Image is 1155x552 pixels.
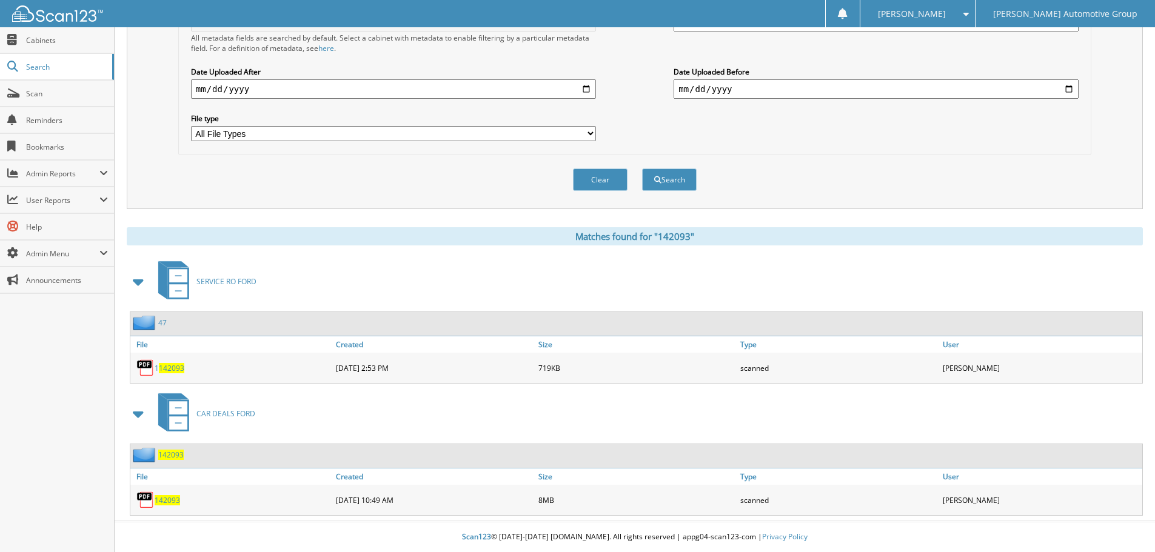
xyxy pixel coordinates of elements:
[26,168,99,179] span: Admin Reports
[191,33,596,53] div: All metadata fields are searched by default. Select a cabinet with metadata to enable filtering b...
[642,168,697,191] button: Search
[737,356,940,380] div: scanned
[674,79,1079,99] input: end
[151,258,256,305] a: SERVICE RO FORD
[674,67,1079,77] label: Date Uploaded Before
[196,408,255,419] span: CAR DEALS FORD
[130,336,333,353] a: File
[130,468,333,485] a: File
[940,336,1142,353] a: User
[535,336,738,353] a: Size
[26,142,108,152] span: Bookmarks
[318,43,334,53] a: here
[26,115,108,125] span: Reminders
[333,468,535,485] a: Created
[535,356,738,380] div: 719KB
[940,488,1142,512] div: [PERSON_NAME]
[115,522,1155,552] div: © [DATE]-[DATE] [DOMAIN_NAME]. All rights reserved | appg04-scan123-com |
[737,336,940,353] a: Type
[136,359,155,377] img: PDF.png
[878,10,946,18] span: [PERSON_NAME]
[196,276,256,287] span: SERVICE RO FORD
[26,88,108,99] span: Scan
[737,488,940,512] div: scanned
[133,315,158,330] img: folder2.png
[191,67,596,77] label: Date Uploaded After
[158,318,167,328] a: 47
[155,363,184,373] a: 1142093
[535,488,738,512] div: 8MB
[26,35,108,45] span: Cabinets
[737,468,940,485] a: Type
[940,468,1142,485] a: User
[133,447,158,462] img: folder2.png
[535,468,738,485] a: Size
[12,5,103,22] img: scan123-logo-white.svg
[155,495,180,505] a: 142093
[762,531,808,542] a: Privacy Policy
[191,113,596,124] label: File type
[127,227,1143,245] div: Matches found for "142093"
[26,62,106,72] span: Search
[26,222,108,232] span: Help
[136,491,155,509] img: PDF.png
[151,390,255,437] a: CAR DEALS FORD
[26,275,108,285] span: Announcements
[993,10,1137,18] span: [PERSON_NAME] Automotive Group
[159,363,184,373] span: 142093
[462,531,491,542] span: Scan123
[940,356,1142,380] div: [PERSON_NAME]
[333,356,535,380] div: [DATE] 2:53 PM
[573,168,628,191] button: Clear
[333,488,535,512] div: [DATE] 10:49 AM
[191,79,596,99] input: start
[158,450,184,460] a: 142093
[333,336,535,353] a: Created
[26,248,99,259] span: Admin Menu
[26,195,99,205] span: User Reports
